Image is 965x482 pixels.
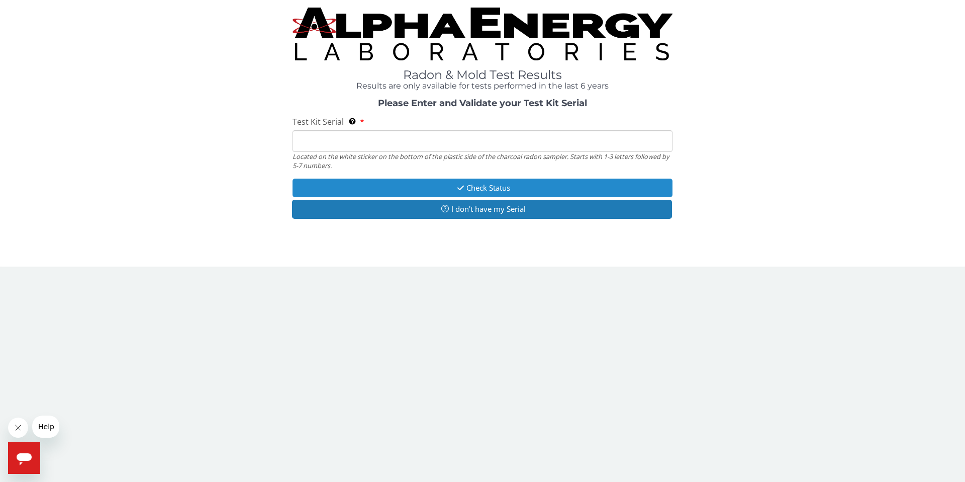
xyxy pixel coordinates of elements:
[293,116,344,127] span: Test Kit Serial
[293,68,672,82] h1: Radon & Mold Test Results
[293,152,672,171] div: Located on the white sticker on the bottom of the plastic side of the charcoal radon sampler. Sta...
[292,200,672,218] button: I don't have my Serial
[378,98,587,109] strong: Please Enter and Validate your Test Kit Serial
[293,82,672,91] h4: Results are only available for tests performed in the last 6 years
[8,418,28,438] iframe: Close message
[8,442,40,474] iframe: Button to launch messaging window
[293,8,672,60] img: TightCrop.jpg
[293,179,672,197] button: Check Status
[32,416,59,438] iframe: Message from company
